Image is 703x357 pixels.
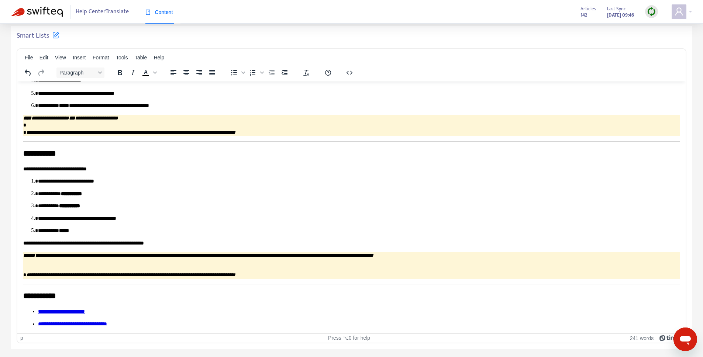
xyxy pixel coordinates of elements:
div: Bullet list [228,67,246,78]
div: Numbered list [247,67,265,78]
button: Align left [167,67,180,78]
span: File [25,55,33,60]
button: Bold [114,67,126,78]
img: Swifteq [11,7,63,17]
h5: Smart Lists [17,31,59,40]
span: Table [135,55,147,60]
span: Insert [73,55,86,60]
button: Italic [127,67,139,78]
button: Align center [180,67,193,78]
button: Redo [35,67,47,78]
span: Help Center Translate [76,5,129,19]
button: Decrease indent [265,67,278,78]
span: Content [145,9,173,15]
button: Block Paragraph [56,67,104,78]
span: Edit [39,55,48,60]
button: Help [322,67,334,78]
iframe: Rich Text Area [17,82,686,333]
span: book [145,10,151,15]
span: Tools [116,55,128,60]
strong: 142 [580,11,587,19]
a: Powered by Tiny [659,335,678,341]
button: Undo [22,67,34,78]
span: View [55,55,66,60]
strong: [DATE] 09:46 [607,11,634,19]
button: Clear formatting [300,67,313,78]
span: Paragraph [59,70,96,76]
button: Justify [206,67,218,78]
button: Align right [193,67,206,78]
button: 241 words [630,335,654,341]
div: Press ⌥0 for help [239,335,459,341]
iframe: Button to launch messaging window [673,327,697,351]
span: Format [93,55,109,60]
span: user [675,7,683,16]
div: Text color Black [139,67,158,78]
img: sync.dc5367851b00ba804db3.png [647,7,656,16]
button: Increase indent [278,67,291,78]
span: Articles [580,5,596,13]
span: Last Sync [607,5,626,13]
span: Help [154,55,164,60]
div: p [20,335,23,341]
